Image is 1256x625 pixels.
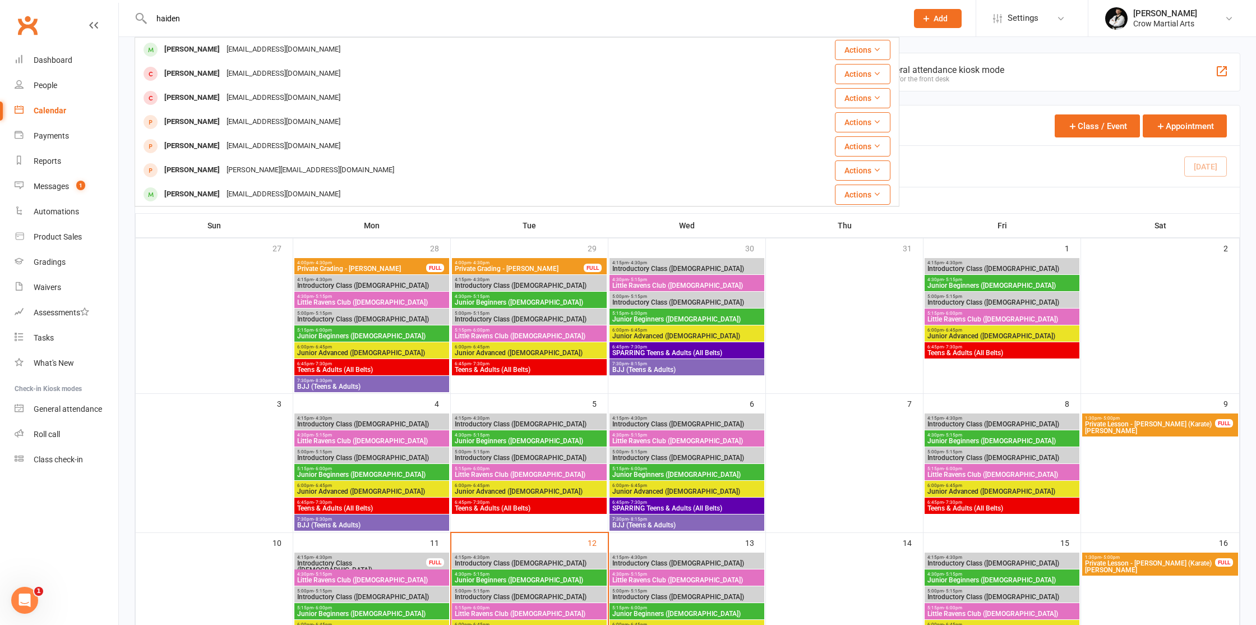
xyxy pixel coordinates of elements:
span: 5:00pm [454,589,604,594]
div: 16 [1219,533,1239,552]
button: Actions [835,40,890,60]
span: 5:15pm [297,328,447,333]
span: Junior Advanced ([DEMOGRAPHIC_DATA]) [927,488,1077,495]
span: Teens & Adults (All Belts) [927,350,1077,356]
div: 4 [435,394,450,412]
div: [EMAIL_ADDRESS][DOMAIN_NAME] [223,66,344,82]
span: 6:00pm [454,483,604,488]
span: 6:00pm [297,344,447,350]
span: - 5:15pm [629,449,647,454]
span: - 5:15pm [313,433,332,438]
div: Product Sales [34,232,82,241]
div: FULL [1215,558,1233,567]
span: - 6:00pm [629,311,647,316]
span: 4:15pm [454,555,604,560]
span: Introductory Class ([DEMOGRAPHIC_DATA]) [612,560,762,567]
div: FULL [426,558,444,567]
span: - 8:15pm [629,517,647,522]
a: General attendance kiosk mode [15,397,118,422]
span: Introductory Class ([DEMOGRAPHIC_DATA]) [454,316,604,323]
div: Messages [34,182,69,191]
span: 5:00pm [927,449,1077,454]
span: - 7:30pm [471,361,490,366]
span: 6:00pm [927,328,1077,333]
span: 7:30pm [297,378,447,383]
span: - 4:30pm [313,260,332,265]
span: Private Lesson - [PERSON_NAME] (Karate) [PERSON_NAME] [1084,560,1216,573]
span: - 5:15pm [471,294,490,299]
div: FULL [426,264,444,272]
span: Teens & Adults (All Belts) [927,505,1077,512]
th: Sat [1081,214,1240,237]
span: BJJ (Teens & Adults) [297,383,447,390]
div: Dashboard [34,56,72,65]
span: Junior Beginners ([DEMOGRAPHIC_DATA]) [612,316,762,323]
span: - 5:15pm [629,433,647,438]
span: Introductory Class ([DEMOGRAPHIC_DATA]) [927,299,1077,306]
a: Reports [15,149,118,174]
a: Class kiosk mode [15,447,118,472]
span: Introductory Class ([DEMOGRAPHIC_DATA]) [927,560,1077,567]
input: Search... [148,11,899,26]
span: Introductory Class ([DEMOGRAPHIC_DATA]) [612,265,762,272]
span: - 5:15pm [471,589,490,594]
span: 5:15pm [612,311,762,316]
span: 4:15pm [454,277,604,282]
span: Teens & Adults (All Belts) [297,505,447,512]
span: 4:15pm [612,416,762,421]
span: - 6:00pm [471,328,490,333]
span: 5:00pm [927,294,1077,299]
th: Tue [451,214,608,237]
div: Crow Martial Arts [1133,19,1197,29]
button: Appointment [1143,114,1227,137]
div: 27 [273,238,293,257]
span: Junior Beginners ([DEMOGRAPHIC_DATA]) [454,577,604,583]
iframe: Intercom live chat [11,587,38,614]
span: Junior Advanced ([DEMOGRAPHIC_DATA]) [454,488,604,495]
span: 1:30pm [1084,416,1216,421]
div: [PERSON_NAME][EMAIL_ADDRESS][DOMAIN_NAME] [223,162,398,178]
a: Calendar [15,98,118,123]
span: 5:00pm [454,311,604,316]
span: - 7:30pm [944,344,962,350]
span: Private Lesson - [PERSON_NAME] (Karate) [PERSON_NAME] [1084,421,1216,434]
span: 4:15pm [612,260,762,265]
span: 5:15pm [297,466,447,471]
span: 5:00pm [612,294,762,299]
span: - 5:15pm [629,294,647,299]
a: Waivers [15,275,118,300]
div: 11 [430,533,450,552]
span: Introductory Class ([DEMOGRAPHIC_DATA]) [612,454,762,461]
a: People [15,73,118,98]
span: - 5:15pm [629,589,647,594]
span: - 5:15pm [313,572,332,577]
span: Introductory Class ([DEMOGRAPHIC_DATA]) [454,560,604,567]
span: 6:45pm [454,500,604,505]
span: - 7:30pm [629,344,647,350]
span: - 6:45pm [313,483,332,488]
span: Junior Beginners ([DEMOGRAPHIC_DATA]) [612,471,762,478]
th: Wed [608,214,766,237]
span: - 5:15pm [944,277,962,282]
div: 30 [745,238,765,257]
span: Junior Beginners ([DEMOGRAPHIC_DATA]) [927,438,1077,444]
span: 1:30pm [1084,555,1216,560]
span: 4:15pm [297,416,447,421]
div: [PERSON_NAME] [161,42,223,58]
span: - 6:45pm [629,328,647,333]
div: FULL [1215,419,1233,428]
a: Product Sales [15,224,118,250]
div: [PERSON_NAME] [1133,8,1197,19]
span: Introductory Class ([DEMOGRAPHIC_DATA]) [297,421,447,428]
span: - 5:15pm [313,589,332,594]
span: 4:30pm [612,433,762,438]
a: Payments [15,123,118,149]
span: - 5:15pm [313,449,332,454]
span: - 4:30pm [313,277,332,282]
span: - 4:30pm [313,555,332,560]
span: - 6:45pm [471,483,490,488]
span: Junior Beginners ([DEMOGRAPHIC_DATA]) [454,299,604,306]
span: - 6:00pm [629,466,647,471]
span: 7:30pm [297,517,447,522]
span: Introductory Class ([DEMOGRAPHIC_DATA]) [454,421,604,428]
